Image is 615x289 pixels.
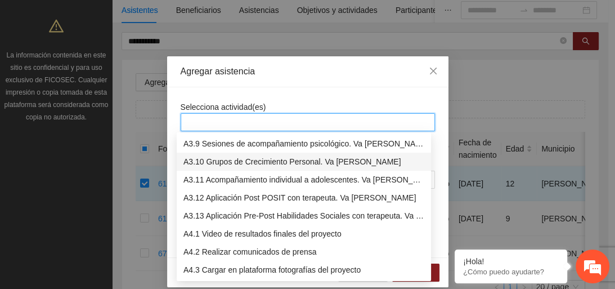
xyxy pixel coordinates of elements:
div: A3.11 Acompañamiento individual a adolescentes. Va de nuez [177,171,431,189]
div: A3.12 Aplicación Post POSIT con terapeuta. Va de nuez [177,189,431,207]
div: A3.11 Acompañamiento individual a adolescentes. Va [PERSON_NAME] [183,174,424,186]
div: A4.2 Realizar comunicados de prensa [177,243,431,261]
p: ¿Cómo puedo ayudarte? [463,268,559,276]
span: close [429,66,438,75]
div: A3.12 Aplicación Post POSIT con terapeuta. Va [PERSON_NAME] [183,192,424,204]
div: A4.3 Cargar en plataforma fotografías del proyecto [177,261,431,279]
div: A4.1 Video de resultados finales del proyecto [183,228,424,240]
div: A3.10 Grupos de Crecimiento Personal. Va de nuez [177,153,431,171]
div: A4.2 Realizar comunicados de prensa [183,246,424,258]
div: A3.13 Aplicación Pre-Post Habilidades Sociales con terapeuta. Va [PERSON_NAME] [183,210,424,222]
button: Close [418,56,448,87]
div: A3.9 Sesiones de acompañamiento psicológico. Va [PERSON_NAME] [183,137,424,150]
div: ¡Hola! [463,257,559,266]
div: A3.9 Sesiones de acompañamiento psicológico. Va de nuez [177,135,431,153]
div: Chatee con nosotros ahora [59,57,189,72]
div: A3.13 Aplicación Pre-Post Habilidades Sociales con terapeuta. Va de nuez [177,207,431,225]
span: Selecciona actividad(es) [181,103,266,112]
div: A3.10 Grupos de Crecimiento Personal. Va [PERSON_NAME] [183,155,424,168]
div: A4.1 Video de resultados finales del proyecto [177,225,431,243]
div: Minimizar ventana de chat en vivo [185,6,212,33]
span: Estamos en línea. [65,86,155,200]
div: A4.3 Cargar en plataforma fotografías del proyecto [183,264,424,276]
div: Agregar asistencia [181,65,435,78]
textarea: Escriba su mensaje y pulse “Intro” [6,180,214,219]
